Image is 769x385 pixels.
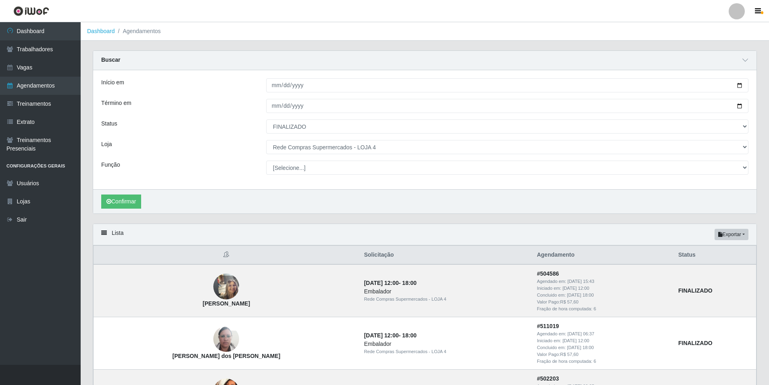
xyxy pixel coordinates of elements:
[537,278,669,285] div: Agendado em:
[567,279,594,284] time: [DATE] 15:43
[173,353,281,359] strong: [PERSON_NAME] dos [PERSON_NAME]
[537,337,669,344] div: Iniciado em:
[537,285,669,292] div: Iniciado em:
[364,332,399,339] time: [DATE] 12:00
[213,322,239,356] img: wanesa camelo dos Santos Herculano
[266,99,748,113] input: 00/00/0000
[203,300,250,307] strong: [PERSON_NAME]
[101,119,117,128] label: Status
[537,305,669,312] div: Fração de hora computada: 6
[13,6,49,16] img: CoreUI Logo
[532,246,673,265] th: Agendamento
[537,323,559,329] strong: # 511019
[364,340,527,348] div: Embalador
[101,161,120,169] label: Função
[93,224,756,245] div: Lista
[537,331,669,337] div: Agendado em:
[101,140,112,149] label: Loja
[673,246,756,265] th: Status
[537,351,669,358] div: Valor Pago: R$ 57,60
[364,287,527,296] div: Embalador
[715,229,748,240] button: Exportar
[402,332,417,339] time: 18:00
[101,56,120,63] strong: Buscar
[563,338,589,343] time: [DATE] 12:00
[101,195,141,209] button: Confirmar
[115,27,161,36] li: Agendamentos
[213,264,239,310] img: inacia Queiroz
[678,340,713,346] strong: FINALIZADO
[563,286,589,291] time: [DATE] 12:00
[364,280,399,286] time: [DATE] 12:00
[364,332,417,339] strong: -
[364,296,527,303] div: Rede Compras Supermercados - LOJA 4
[537,292,669,299] div: Concluido em:
[537,270,559,277] strong: # 504586
[567,345,594,350] time: [DATE] 18:00
[266,78,748,92] input: 00/00/0000
[364,348,527,355] div: Rede Compras Supermercados - LOJA 4
[402,280,417,286] time: 18:00
[537,344,669,351] div: Concluido em:
[537,299,669,305] div: Valor Pago: R$ 57,60
[364,280,417,286] strong: -
[537,358,669,365] div: Fração de hora computada: 6
[101,99,131,107] label: Término em
[567,331,594,336] time: [DATE] 06:37
[81,22,769,41] nav: breadcrumb
[678,287,713,294] strong: FINALIZADO
[537,375,559,382] strong: # 502203
[87,28,115,34] a: Dashboard
[359,246,532,265] th: Solicitação
[567,293,594,297] time: [DATE] 18:00
[101,78,124,87] label: Início em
